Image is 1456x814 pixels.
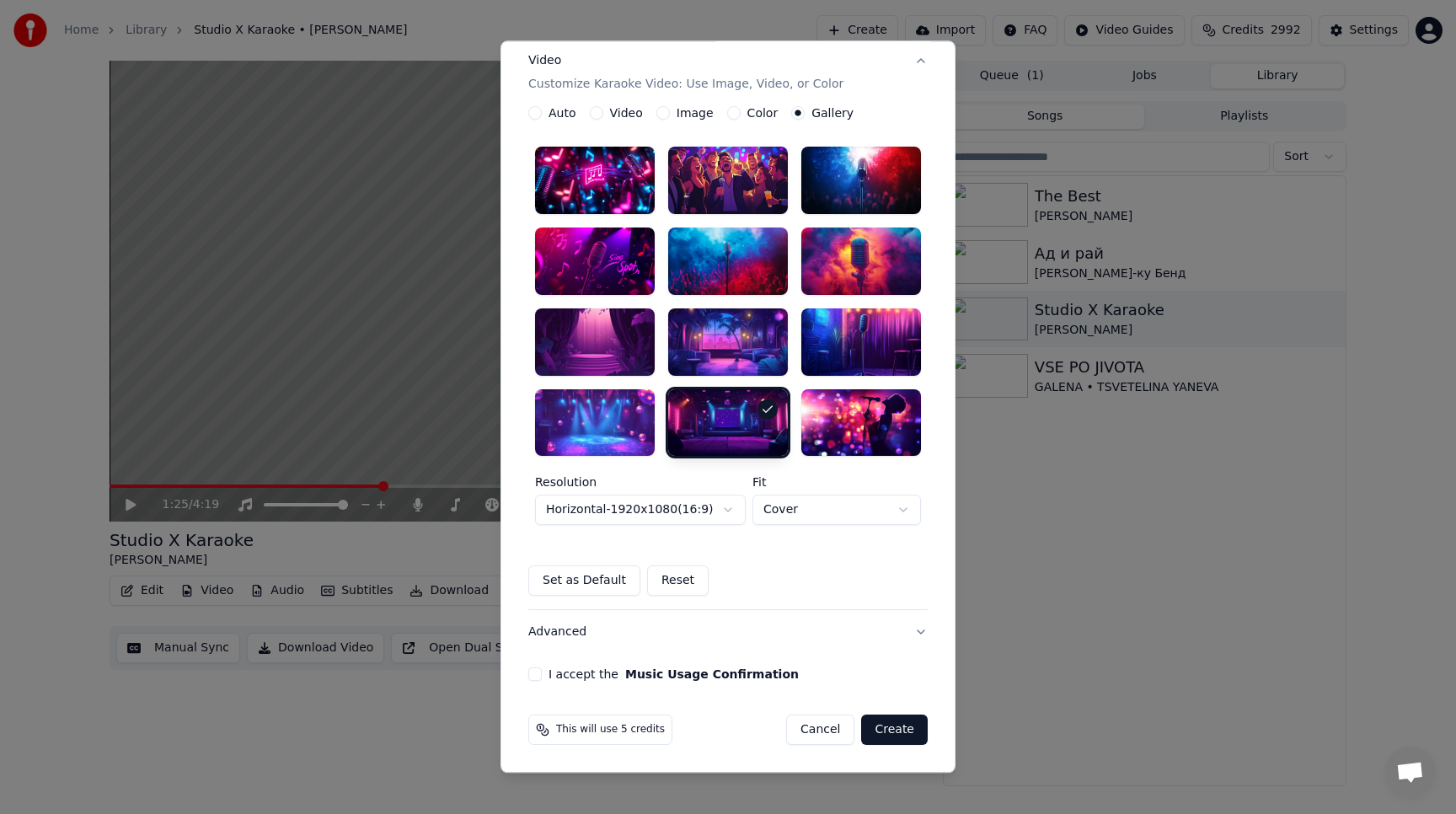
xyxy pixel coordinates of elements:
button: Cancel [786,715,854,746]
button: Create [861,715,928,746]
label: Gallery [811,107,854,119]
button: Reset [647,566,709,597]
label: Color [747,107,779,119]
label: Video [610,107,643,119]
button: Set as Default [528,566,640,597]
button: Advanced [528,611,928,655]
label: Image [677,107,714,119]
button: VideoCustomize Karaoke Video: Use Image, Video, or Color [528,39,928,106]
span: This will use 5 credits [556,724,665,737]
label: I accept the [549,669,799,681]
label: Fit [752,477,921,489]
div: Video [528,52,843,93]
label: Auto [549,107,576,119]
button: I accept the [625,669,799,681]
label: Resolution [535,477,746,489]
p: Customize Karaoke Video: Use Image, Video, or Color [528,76,843,93]
div: VideoCustomize Karaoke Video: Use Image, Video, or Color [528,106,928,610]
